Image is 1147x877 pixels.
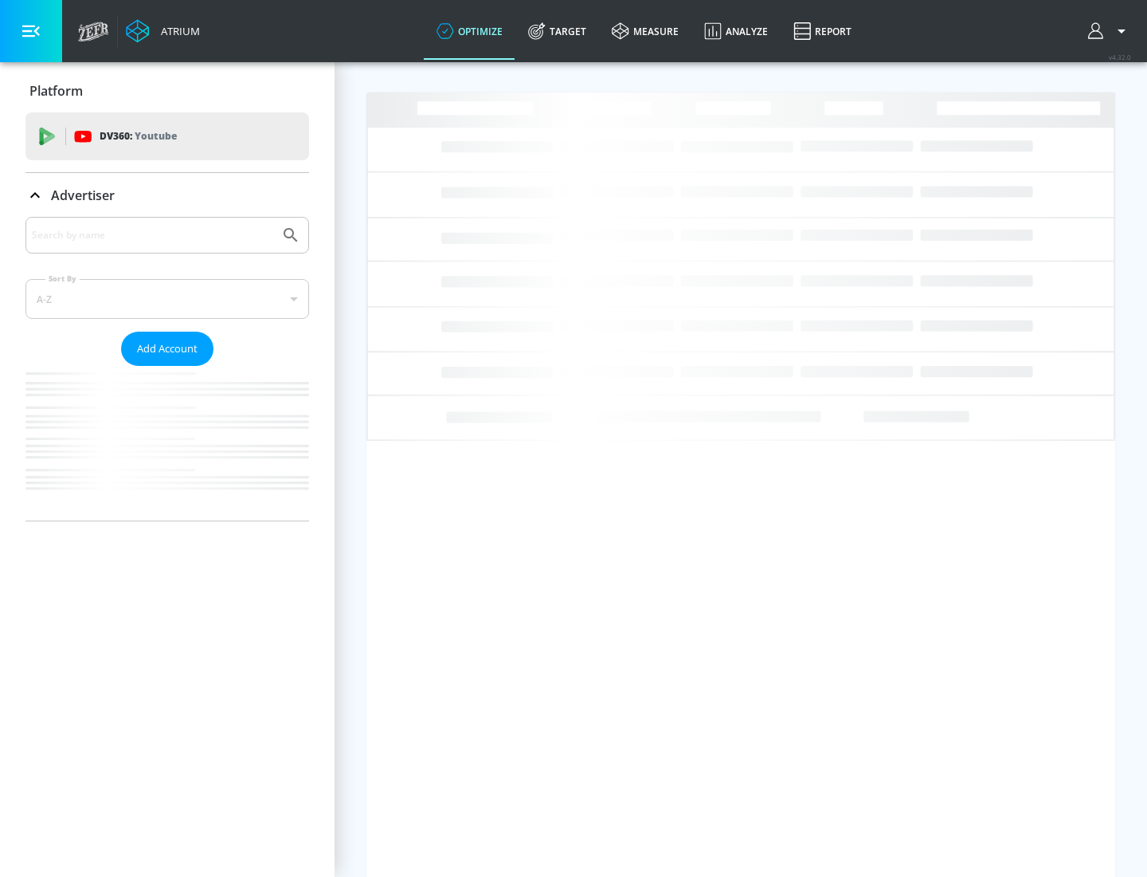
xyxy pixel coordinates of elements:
div: Advertiser [25,173,309,218]
p: Platform [29,82,83,100]
label: Sort By [45,273,80,284]
a: Analyze [691,2,781,60]
button: Add Account [121,332,213,366]
a: Target [515,2,599,60]
p: Advertiser [51,187,115,204]
div: Atrium [155,24,200,38]
input: Search by name [32,225,273,246]
div: Platform [25,69,309,113]
p: Youtube [135,128,177,144]
p: DV360: [100,128,177,145]
span: Add Account [137,340,198,358]
a: Report [781,2,864,60]
nav: list of Advertiser [25,366,309,521]
a: optimize [424,2,515,60]
a: Atrium [126,19,200,43]
span: v 4.32.0 [1109,53,1131,61]
div: A-Z [25,279,309,319]
div: Advertiser [25,217,309,521]
div: DV360: Youtube [25,112,309,160]
a: measure [599,2,691,60]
